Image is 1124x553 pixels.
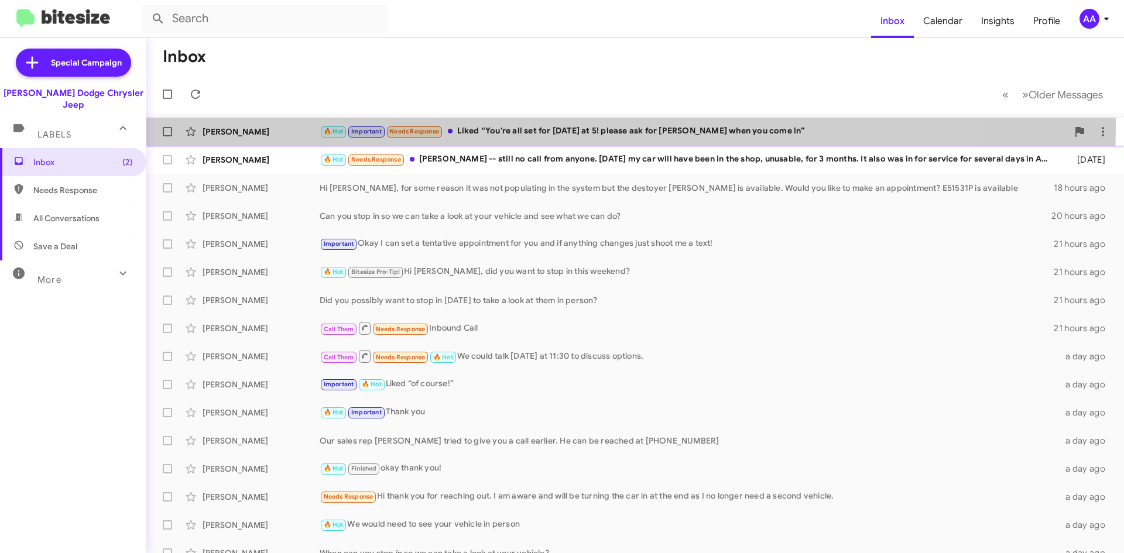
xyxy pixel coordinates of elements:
[37,129,71,140] span: Labels
[203,238,320,250] div: [PERSON_NAME]
[351,156,401,163] span: Needs Response
[203,182,320,194] div: [PERSON_NAME]
[320,125,1068,138] div: Liked “You're all set for [DATE] at 5! please ask for [PERSON_NAME] when you come in”
[1015,83,1110,107] button: Next
[1002,87,1009,102] span: «
[362,380,382,388] span: 🔥 Hot
[203,491,320,503] div: [PERSON_NAME]
[324,493,373,500] span: Needs Response
[1058,379,1115,390] div: a day ago
[972,4,1024,38] a: Insights
[37,274,61,285] span: More
[203,379,320,390] div: [PERSON_NAME]
[1054,238,1115,250] div: 21 hours ago
[376,353,426,361] span: Needs Response
[1054,182,1115,194] div: 18 hours ago
[203,126,320,138] div: [PERSON_NAME]
[1054,266,1115,278] div: 21 hours ago
[351,128,382,135] span: Important
[324,268,344,276] span: 🔥 Hot
[320,435,1058,446] div: Our sales rep [PERSON_NAME] tried to give you a call earlier. He can be reached at [PHONE_NUMBER]
[324,465,344,472] span: 🔥 Hot
[163,47,206,66] h1: Inbox
[1022,87,1029,102] span: »
[1058,435,1115,446] div: a day ago
[1058,491,1115,503] div: a day ago
[1054,294,1115,306] div: 21 hours ago
[324,240,354,248] span: Important
[871,4,914,38] a: Inbox
[433,353,453,361] span: 🔥 Hot
[324,156,344,163] span: 🔥 Hot
[320,377,1058,391] div: Liked “of course!”
[320,237,1054,250] div: Okay I can set a tentative appointment for you and if anything changes just shoot me a text!
[203,154,320,166] div: [PERSON_NAME]
[320,490,1058,503] div: Hi thank you for reaching out. I am aware and will be turning the car in at the end as I no longe...
[122,156,133,168] span: (2)
[376,325,426,333] span: Needs Response
[203,294,320,306] div: [PERSON_NAME]
[203,266,320,278] div: [PERSON_NAME]
[33,212,100,224] span: All Conversations
[1029,88,1103,101] span: Older Messages
[1054,322,1115,334] div: 21 hours ago
[995,83,1016,107] button: Previous
[389,128,439,135] span: Needs Response
[33,241,77,252] span: Save a Deal
[996,83,1110,107] nav: Page navigation example
[320,182,1054,194] div: Hi [PERSON_NAME], for some reason it was not populating in the system but the destoyer [PERSON_NA...
[1058,463,1115,475] div: a day ago
[33,156,133,168] span: Inbox
[320,349,1058,363] div: We could talk [DATE] at 11:30 to discuss options.
[203,435,320,446] div: [PERSON_NAME]
[203,407,320,418] div: [PERSON_NAME]
[1051,210,1115,222] div: 20 hours ago
[1058,351,1115,362] div: a day ago
[320,153,1058,166] div: [PERSON_NAME] -- still no call from anyone. [DATE] my car will have been in the shop, unusable, f...
[51,57,122,68] span: Special Campaign
[320,406,1058,419] div: Thank you
[324,380,354,388] span: Important
[914,4,972,38] a: Calendar
[1058,519,1115,531] div: a day ago
[203,351,320,362] div: [PERSON_NAME]
[324,408,344,416] span: 🔥 Hot
[203,210,320,222] div: [PERSON_NAME]
[1058,154,1115,166] div: [DATE]
[320,294,1054,306] div: Did you possibly want to stop in [DATE] to take a look at them in person?
[16,49,131,77] a: Special Campaign
[1070,9,1111,29] button: AA
[320,265,1054,279] div: Hi [PERSON_NAME], did you want to stop in this weekend?
[351,408,382,416] span: Important
[320,518,1058,531] div: We would need to see your vehicle in person
[142,5,388,33] input: Search
[324,353,354,361] span: Call Them
[1058,407,1115,418] div: a day ago
[324,128,344,135] span: 🔥 Hot
[324,325,354,333] span: Call Them
[203,463,320,475] div: [PERSON_NAME]
[320,321,1054,335] div: Inbound Call
[203,322,320,334] div: [PERSON_NAME]
[33,184,133,196] span: Needs Response
[351,268,400,276] span: Bitesize Pro-Tip!
[320,210,1051,222] div: Can you stop in so we can take a look at your vehicle and see what we can do?
[1024,4,1070,38] a: Profile
[351,465,377,472] span: Finished
[324,521,344,528] span: 🔥 Hot
[320,462,1058,475] div: okay thank you!
[203,519,320,531] div: [PERSON_NAME]
[1080,9,1099,29] div: AA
